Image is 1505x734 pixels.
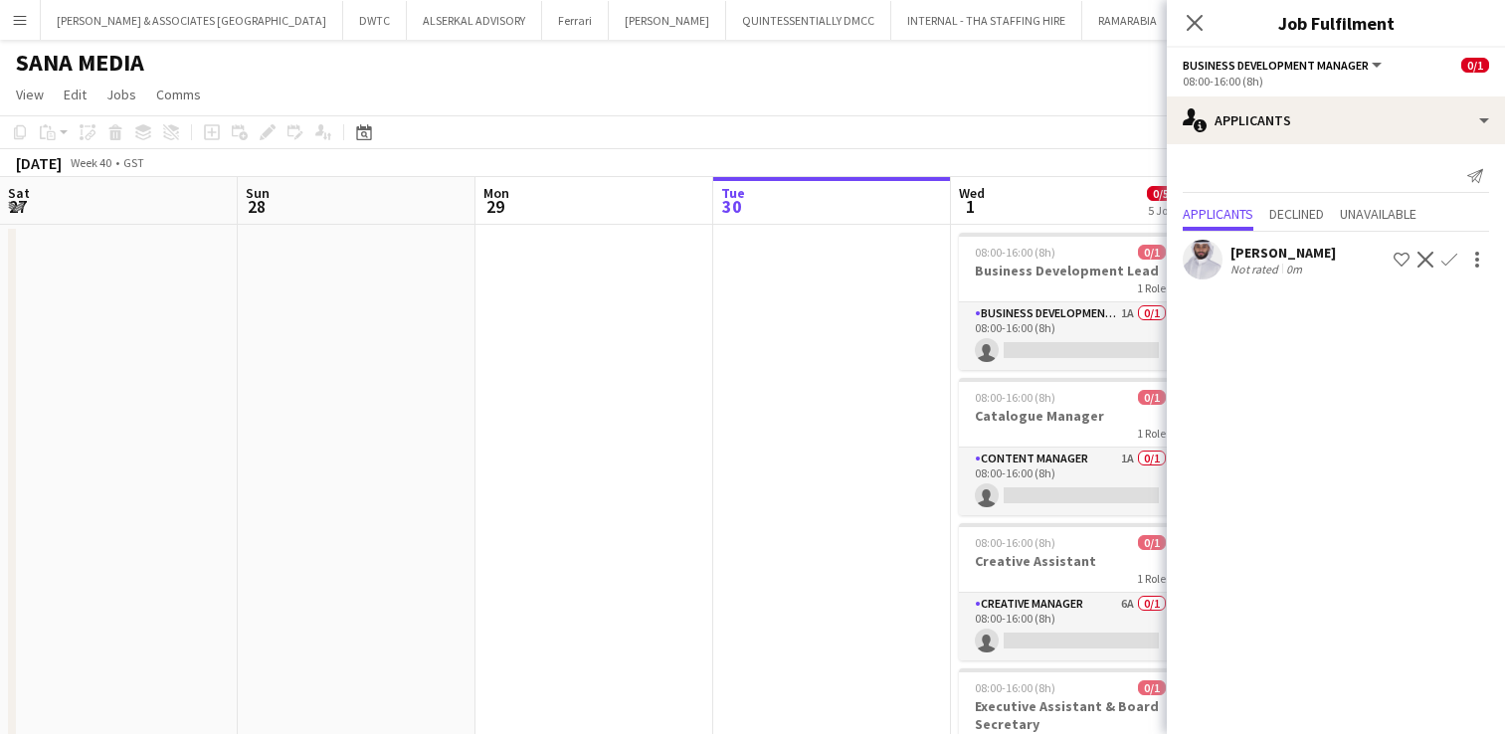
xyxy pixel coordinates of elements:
span: Unavailable [1340,207,1416,221]
span: 1 Role [1137,280,1166,295]
span: Declined [1269,207,1324,221]
div: Applicants [1167,96,1505,144]
div: GST [123,155,144,170]
h1: SANA MEDIA [16,48,144,78]
h3: Creative Assistant [959,552,1182,570]
app-card-role: Creative Manager6A0/108:00-16:00 (8h) [959,593,1182,660]
span: 27 [5,195,30,218]
div: [PERSON_NAME] [1230,244,1336,262]
span: 0/1 [1461,58,1489,73]
span: 29 [480,195,509,218]
span: 1 Role [1137,426,1166,441]
span: 0/1 [1138,390,1166,405]
span: 1 Role [1137,571,1166,586]
button: DWTC [343,1,407,40]
span: Sun [246,184,270,202]
span: 1 [956,195,985,218]
div: 5 Jobs [1148,203,1179,218]
button: [PERSON_NAME] & ASSOCIATES [GEOGRAPHIC_DATA] [41,1,343,40]
span: 08:00-16:00 (8h) [975,390,1055,405]
a: View [8,82,52,107]
button: ALSERKAL ADVISORY [407,1,542,40]
h3: Business Development Lead [959,262,1182,279]
button: Business Development Manager [1183,58,1385,73]
button: INTERNAL - THA STAFFING HIRE [891,1,1082,40]
span: View [16,86,44,103]
button: Ferrari [542,1,609,40]
span: 28 [243,195,270,218]
a: Edit [56,82,94,107]
div: 0m [1282,262,1306,276]
h3: Job Fulfilment [1167,10,1505,36]
button: RAMARABIA [1082,1,1174,40]
span: Applicants [1183,207,1253,221]
div: [DATE] [16,153,62,173]
span: Jobs [106,86,136,103]
div: Not rated [1230,262,1282,276]
a: Comms [148,82,209,107]
h3: Catalogue Manager [959,407,1182,425]
app-job-card: 08:00-16:00 (8h)0/1Catalogue Manager1 RoleContent Manager1A0/108:00-16:00 (8h) [959,378,1182,515]
span: 08:00-16:00 (8h) [975,245,1055,260]
button: [PERSON_NAME] [609,1,726,40]
span: 0/1 [1138,535,1166,550]
span: 0/1 [1138,680,1166,695]
a: Jobs [98,82,144,107]
span: 08:00-16:00 (8h) [975,680,1055,695]
app-card-role: Content Manager1A0/108:00-16:00 (8h) [959,448,1182,515]
span: Wed [959,184,985,202]
div: 08:00-16:00 (8h) [1183,74,1489,89]
app-card-role: Business Development Manager1A0/108:00-16:00 (8h) [959,302,1182,370]
span: Tue [721,184,745,202]
span: Mon [483,184,509,202]
span: Edit [64,86,87,103]
span: Business Development Manager [1183,58,1369,73]
span: 30 [718,195,745,218]
h3: Executive Assistant & Board Secretary [959,697,1182,733]
span: 0/5 [1147,186,1175,201]
button: QUINTESSENTIALLY DMCC [726,1,891,40]
span: 08:00-16:00 (8h) [975,535,1055,550]
span: 0/1 [1138,245,1166,260]
span: Sat [8,184,30,202]
span: Comms [156,86,201,103]
app-job-card: 08:00-16:00 (8h)0/1Business Development Lead1 RoleBusiness Development Manager1A0/108:00-16:00 (8h) [959,233,1182,370]
span: Week 40 [66,155,115,170]
app-job-card: 08:00-16:00 (8h)0/1Creative Assistant1 RoleCreative Manager6A0/108:00-16:00 (8h) [959,523,1182,660]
